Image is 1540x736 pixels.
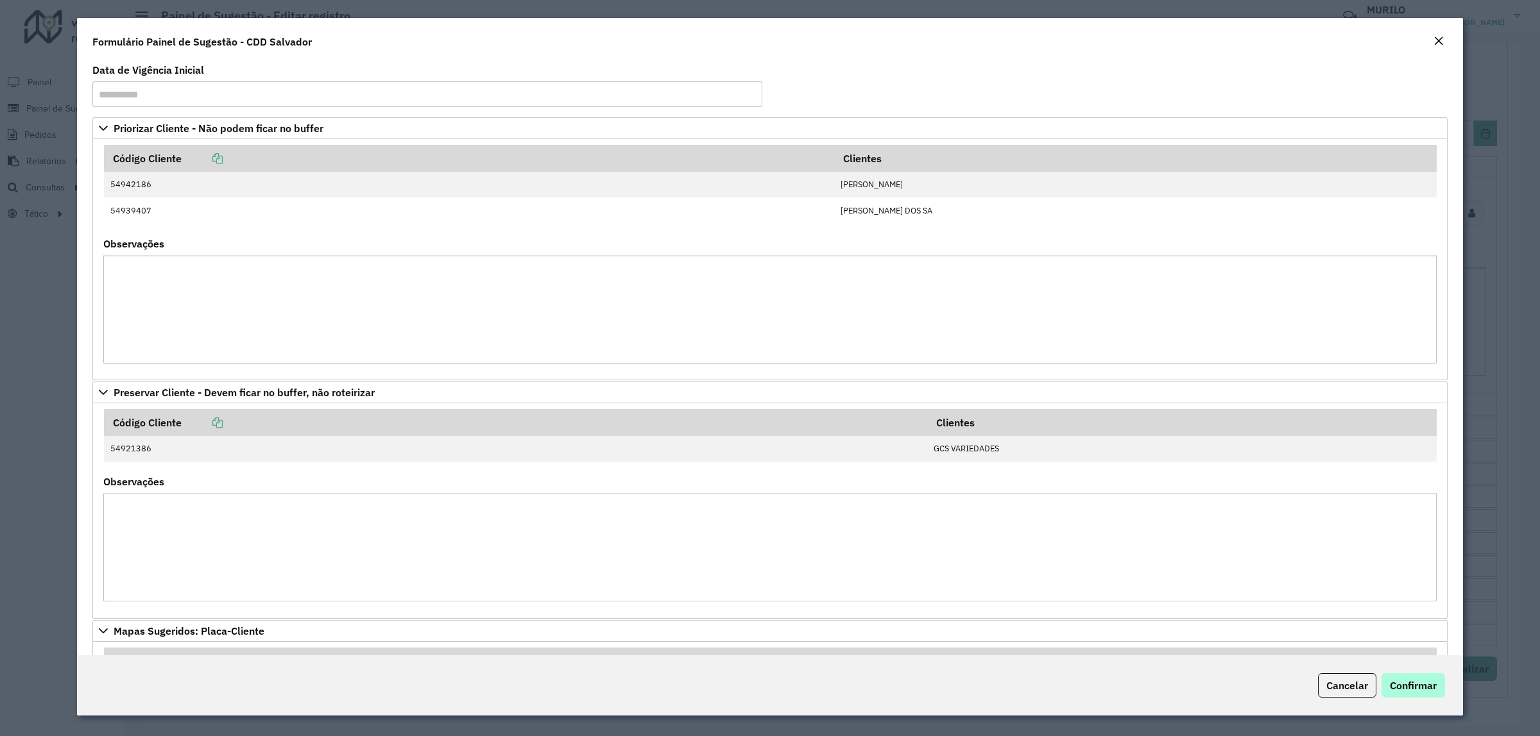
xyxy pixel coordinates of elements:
span: Cancelar [1326,679,1368,692]
th: Código Cliente [261,648,652,674]
span: Confirmar [1390,679,1437,692]
td: [PERSON_NAME] [834,172,1437,197]
td: 54921386 [104,436,927,462]
label: Observações [103,474,164,489]
em: Fechar [1433,36,1444,46]
td: GCS VARIEDADES [927,436,1437,462]
a: Copiar [182,416,223,429]
a: Copiar [339,655,380,667]
div: Priorizar Cliente - Não podem ficar no buffer [92,139,1448,380]
th: Código Cliente [104,409,927,436]
th: Código Cliente [104,145,834,172]
th: Clientes [927,409,1437,436]
button: Confirmar [1382,673,1445,698]
h4: Formulário Painel de Sugestão - CDD Salvador [92,34,312,49]
div: Preservar Cliente - Devem ficar no buffer, não roteirizar [92,403,1448,619]
button: Close [1430,33,1448,50]
td: [PERSON_NAME] DOS SA [834,197,1437,223]
button: Cancelar [1318,673,1376,698]
a: Preservar Cliente - Devem ficar no buffer, não roteirizar [92,381,1448,403]
label: Data de Vigência Inicial [92,62,204,78]
a: Priorizar Cliente - Não podem ficar no buffer [92,117,1448,139]
td: 54939407 [104,197,834,223]
span: Priorizar Cliente - Não podem ficar no buffer [114,123,323,133]
th: Clientes [834,145,1437,172]
th: Max [1385,648,1437,674]
td: 54942186 [104,172,834,197]
th: Placa [104,648,262,674]
span: Preservar Cliente - Devem ficar no buffer, não roteirizar [114,387,375,397]
a: Mapas Sugeridos: Placa-Cliente [92,620,1448,642]
label: Observações [103,236,164,251]
span: Mapas Sugeridos: Placa-Cliente [114,626,264,636]
th: Clientes [652,648,1385,674]
a: Copiar [182,152,223,165]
